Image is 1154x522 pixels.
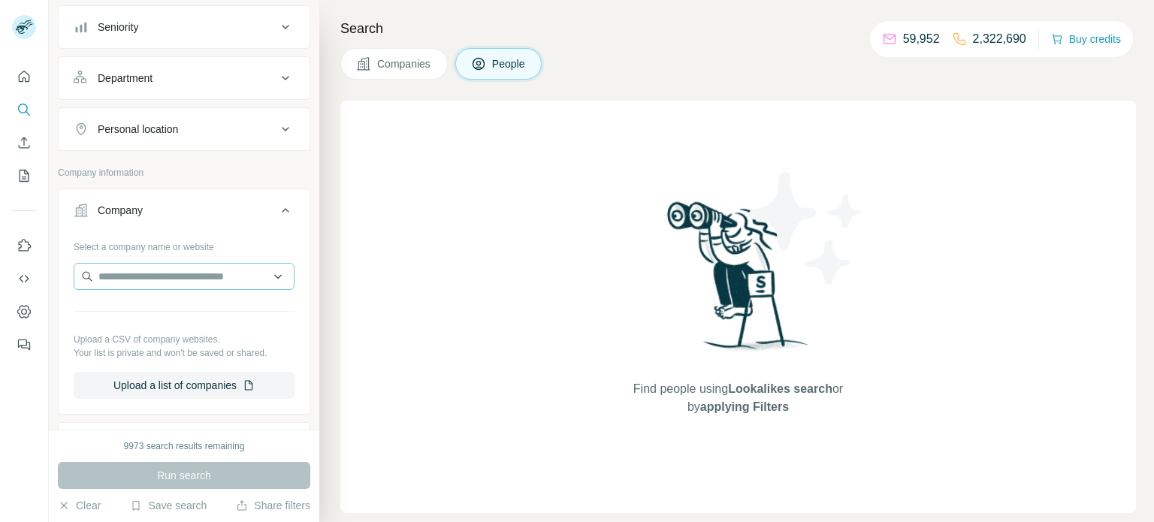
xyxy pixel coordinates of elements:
[728,382,832,395] span: Lookalikes search
[492,56,527,71] span: People
[739,161,874,296] img: Surfe Illustration - Stars
[12,298,36,325] button: Dashboard
[74,346,295,360] p: Your list is private and won't be saved or shared.
[1051,29,1121,50] button: Buy credits
[12,96,36,123] button: Search
[12,63,36,90] button: Quick start
[74,372,295,399] button: Upload a list of companies
[12,331,36,358] button: Feedback
[59,426,310,462] button: Industry
[130,498,207,513] button: Save search
[377,56,432,71] span: Companies
[12,265,36,292] button: Use Surfe API
[12,162,36,189] button: My lists
[98,20,138,35] div: Seniority
[59,111,310,147] button: Personal location
[74,234,295,254] div: Select a company name or website
[660,198,817,365] img: Surfe Illustration - Woman searching with binoculars
[98,203,143,218] div: Company
[58,166,310,180] p: Company information
[903,30,940,48] p: 59,952
[700,400,789,413] span: applying Filters
[12,129,36,156] button: Enrich CSV
[58,498,101,513] button: Clear
[59,60,310,96] button: Department
[12,232,36,259] button: Use Surfe on LinkedIn
[340,18,1136,39] h4: Search
[98,122,178,137] div: Personal location
[59,9,310,45] button: Seniority
[98,71,153,86] div: Department
[124,439,245,453] div: 9973 search results remaining
[236,498,310,513] button: Share filters
[59,192,310,234] button: Company
[973,30,1026,48] p: 2,322,690
[618,380,858,416] span: Find people using or by
[74,333,295,346] p: Upload a CSV of company websites.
